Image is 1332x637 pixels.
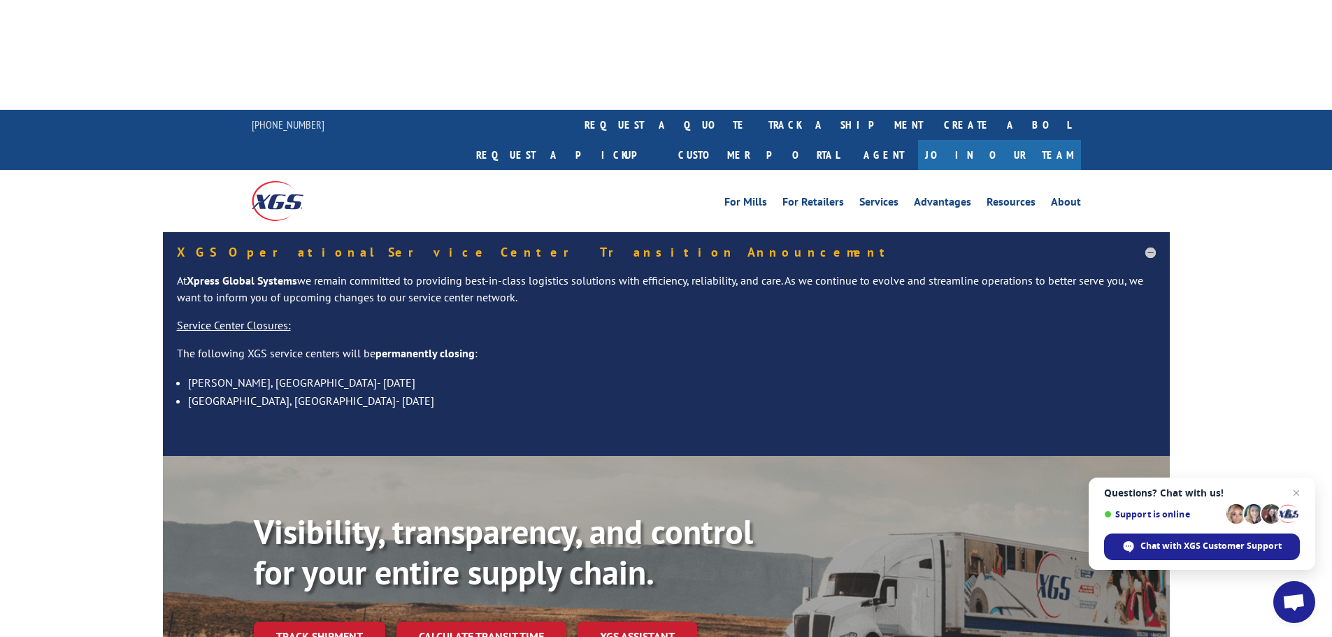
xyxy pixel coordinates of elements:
p: The following XGS service centers will be : [177,345,1156,373]
a: About [1051,196,1081,212]
strong: Xpress Global Systems [187,273,297,287]
u: Service Center Closures: [177,318,291,332]
span: Questions? Chat with us! [1104,487,1300,499]
strong: permanently closing [375,346,475,360]
b: Visibility, transparency, and control for your entire supply chain. [254,510,753,594]
a: Advantages [914,196,971,212]
a: Create a BOL [933,110,1081,140]
h5: XGS Operational Service Center Transition Announcement [177,246,1156,259]
a: Customer Portal [668,140,850,170]
li: [PERSON_NAME], [GEOGRAPHIC_DATA]- [DATE] [188,373,1156,392]
a: Join Our Team [918,140,1081,170]
a: [PHONE_NUMBER] [252,117,324,131]
a: Agent [850,140,918,170]
a: Resources [987,196,1036,212]
a: For Mills [724,196,767,212]
a: request a quote [574,110,758,140]
span: Chat with XGS Customer Support [1140,540,1282,552]
a: track a shipment [758,110,933,140]
a: Request a pickup [466,140,668,170]
a: Open chat [1273,581,1315,623]
span: Chat with XGS Customer Support [1104,534,1300,560]
p: At we remain committed to providing best-in-class logistics solutions with efficiency, reliabilit... [177,273,1156,317]
li: [GEOGRAPHIC_DATA], [GEOGRAPHIC_DATA]- [DATE] [188,392,1156,410]
span: Support is online [1104,509,1222,520]
a: Services [859,196,898,212]
a: For Retailers [782,196,844,212]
